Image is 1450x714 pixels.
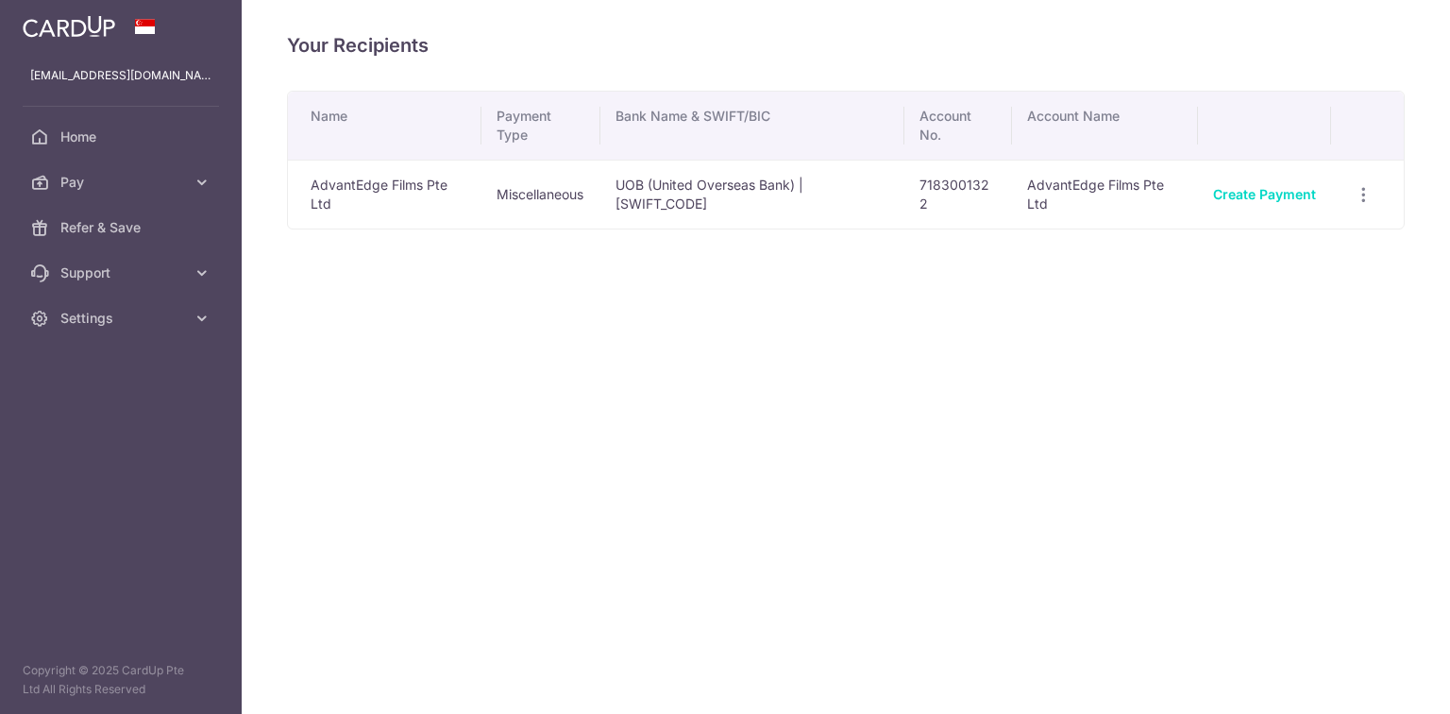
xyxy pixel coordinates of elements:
[1012,92,1199,160] th: Account Name
[481,92,599,160] th: Payment Type
[60,263,185,282] span: Support
[60,309,185,328] span: Settings
[30,66,211,85] p: [EMAIL_ADDRESS][DOMAIN_NAME]
[60,218,185,237] span: Refer & Save
[1329,657,1431,705] iframe: Opens a widget where you can find more information
[60,173,185,192] span: Pay
[60,127,185,146] span: Home
[23,15,115,38] img: CardUp
[481,160,599,229] td: Miscellaneous
[1213,186,1316,202] a: Create Payment
[600,92,904,160] th: Bank Name & SWIFT/BIC
[287,30,1405,60] h4: Your Recipients
[904,92,1012,160] th: Account No.
[904,160,1012,229] td: 7183001322
[288,160,481,229] td: AdvantEdge Films Pte Ltd
[288,92,481,160] th: Name
[1012,160,1199,229] td: AdvantEdge Films Pte Ltd
[600,160,904,229] td: UOB (United Overseas Bank) | [SWIFT_CODE]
